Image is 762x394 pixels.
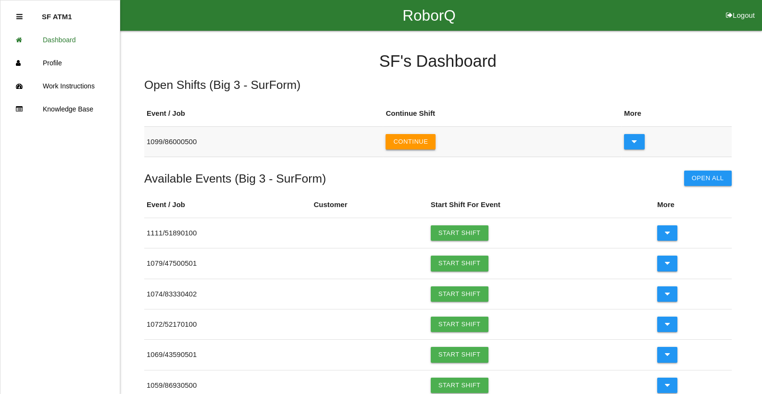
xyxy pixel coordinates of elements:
[144,192,311,218] th: Event / Job
[311,192,428,218] th: Customer
[684,171,732,186] button: Open All
[144,52,732,71] h4: SF 's Dashboard
[386,134,436,149] button: Continue
[144,340,311,370] td: 1069 / 43590501
[144,78,732,91] h5: Open Shifts ( Big 3 - SurForm )
[622,101,732,126] th: More
[0,28,120,51] a: Dashboard
[431,225,488,241] a: Start Shift
[431,286,488,302] a: Start Shift
[655,192,732,218] th: More
[144,309,311,340] td: 1072 / 52170100
[16,5,23,28] div: Close
[144,248,311,279] td: 1079 / 47500501
[0,98,120,121] a: Knowledge Base
[431,378,488,393] a: Start Shift
[428,192,655,218] th: Start Shift For Event
[144,279,311,309] td: 1074 / 83330402
[383,101,622,126] th: Continue Shift
[144,101,383,126] th: Event / Job
[431,347,488,362] a: Start Shift
[0,51,120,74] a: Profile
[431,317,488,332] a: Start Shift
[144,126,383,157] td: 1099 / 86000500
[0,74,120,98] a: Work Instructions
[42,5,72,21] p: SF ATM1
[431,256,488,271] a: Start Shift
[144,172,326,185] h5: Available Events ( Big 3 - SurForm )
[144,218,311,248] td: 1111 / 51890100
